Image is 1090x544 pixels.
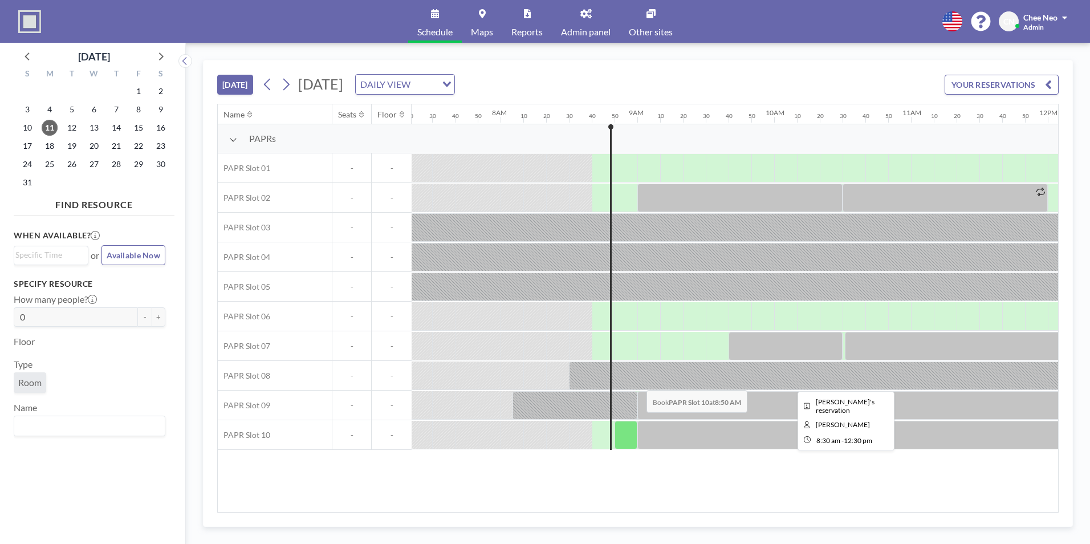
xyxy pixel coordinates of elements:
[816,397,875,415] span: Yuying's reservation
[107,250,160,260] span: Available Now
[19,138,35,154] span: Sunday, August 17, 2025
[15,249,82,261] input: Search for option
[108,138,124,154] span: Thursday, August 21, 2025
[332,193,371,203] span: -
[108,156,124,172] span: Thursday, August 28, 2025
[749,112,755,120] div: 50
[218,252,270,262] span: PAPR Slot 04
[17,67,39,82] div: S
[149,67,172,82] div: S
[1023,13,1058,22] span: Chee Neo
[372,163,412,173] span: -
[520,112,527,120] div: 10
[14,402,37,413] label: Name
[14,194,174,210] h4: FIND RESOURCE
[332,341,371,351] span: -
[372,193,412,203] span: -
[61,67,83,82] div: T
[14,336,35,347] label: Floor
[64,156,80,172] span: Tuesday, August 26, 2025
[153,102,169,117] span: Saturday, August 9, 2025
[794,112,801,120] div: 10
[131,83,147,99] span: Friday, August 1, 2025
[377,109,397,120] div: Floor
[15,419,158,433] input: Search for option
[131,102,147,117] span: Friday, August 8, 2025
[931,112,938,120] div: 10
[332,252,371,262] span: -
[332,430,371,440] span: -
[332,311,371,322] span: -
[372,222,412,233] span: -
[452,112,459,120] div: 40
[841,436,844,445] span: -
[885,112,892,120] div: 50
[217,75,253,95] button: [DATE]
[332,371,371,381] span: -
[131,138,147,154] span: Friday, August 22, 2025
[471,27,493,36] span: Maps
[218,400,270,411] span: PAPR Slot 09
[14,246,88,263] div: Search for option
[83,67,105,82] div: W
[153,138,169,154] span: Saturday, August 23, 2025
[372,341,412,351] span: -
[902,108,921,117] div: 11AM
[86,120,102,136] span: Wednesday, August 13, 2025
[138,307,152,327] button: -
[223,109,245,120] div: Name
[844,436,872,445] span: 12:30 PM
[840,112,847,120] div: 30
[131,120,147,136] span: Friday, August 15, 2025
[18,377,42,388] span: Room
[1023,23,1044,31] span: Admin
[1022,112,1029,120] div: 50
[14,279,165,289] h3: Specify resource
[332,282,371,292] span: -
[817,112,824,120] div: 20
[64,138,80,154] span: Tuesday, August 19, 2025
[105,67,127,82] div: T
[372,371,412,381] span: -
[218,163,270,173] span: PAPR Slot 01
[42,102,58,117] span: Monday, August 4, 2025
[18,10,41,33] img: organization-logo
[816,436,840,445] span: 8:30 AM
[726,112,733,120] div: 40
[589,112,596,120] div: 40
[954,112,961,120] div: 20
[703,112,710,120] div: 30
[19,174,35,190] span: Sunday, August 31, 2025
[332,163,371,173] span: -
[218,371,270,381] span: PAPR Slot 08
[153,83,169,99] span: Saturday, August 2, 2025
[561,27,611,36] span: Admin panel
[86,138,102,154] span: Wednesday, August 20, 2025
[1003,17,1015,27] span: CN
[372,282,412,292] span: -
[14,416,165,436] div: Search for option
[39,67,61,82] div: M
[999,112,1006,120] div: 40
[646,390,747,413] span: Book at
[218,341,270,351] span: PAPR Slot 07
[414,77,436,92] input: Search for option
[475,112,482,120] div: 50
[332,222,371,233] span: -
[131,156,147,172] span: Friday, August 29, 2025
[372,430,412,440] span: -
[372,311,412,322] span: -
[86,102,102,117] span: Wednesday, August 6, 2025
[566,112,573,120] div: 30
[64,102,80,117] span: Tuesday, August 5, 2025
[14,359,32,370] label: Type
[863,112,869,120] div: 40
[127,67,149,82] div: F
[249,133,276,144] span: PAPRs
[816,420,870,429] span: Yuying Lin
[19,120,35,136] span: Sunday, August 10, 2025
[657,112,664,120] div: 10
[218,430,270,440] span: PAPR Slot 10
[42,138,58,154] span: Monday, August 18, 2025
[629,108,644,117] div: 9AM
